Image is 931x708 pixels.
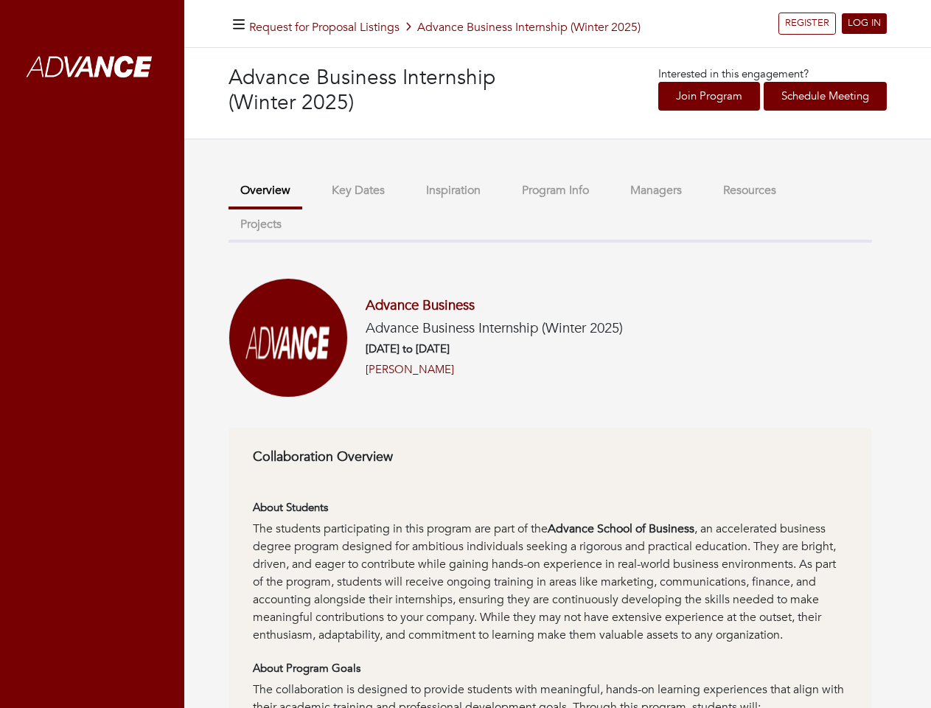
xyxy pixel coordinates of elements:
[249,21,641,35] h5: Advance Business Internship (Winter 2025)
[618,175,694,206] button: Managers
[711,175,788,206] button: Resources
[548,521,694,537] strong: Advance School of Business
[658,66,887,83] p: Interested in this engagement?
[229,175,302,209] button: Overview
[658,82,760,111] a: Join Program
[366,320,623,337] h5: Advance Business Internship (Winter 2025)
[320,175,397,206] button: Key Dates
[778,13,836,35] a: REGISTER
[249,19,400,35] a: Request for Proposal Listings
[253,520,848,644] div: The students participating in this program are part of the , an accelerated business degree progr...
[253,662,848,675] h6: About Program Goals
[15,26,170,111] img: whiteAdvanceLogo.png
[253,449,848,465] h6: Collaboration Overview
[366,361,454,378] a: [PERSON_NAME]
[229,66,558,115] h3: Advance Business Internship (Winter 2025)
[510,175,601,206] button: Program Info
[764,82,887,111] a: Schedule Meeting
[229,278,348,398] img: Screenshot%202025-01-03%20at%2011.33.57%E2%80%AFAM.png
[253,501,848,514] h6: About Students
[229,209,293,240] button: Projects
[366,342,623,355] h6: [DATE] to [DATE]
[414,175,492,206] button: Inspiration
[842,13,887,34] a: LOG IN
[366,296,475,315] a: Advance Business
